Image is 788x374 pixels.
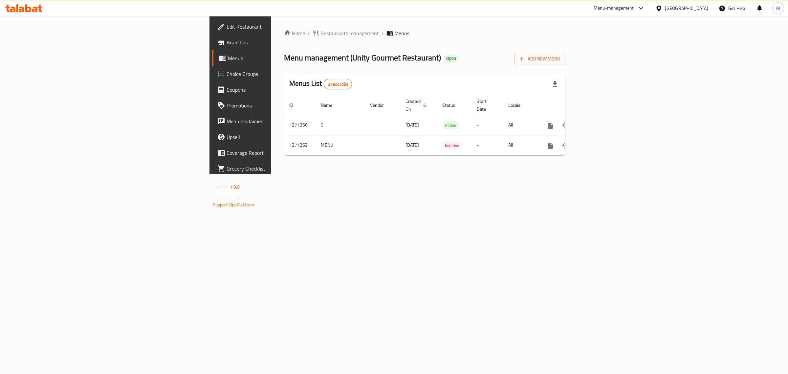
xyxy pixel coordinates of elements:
button: Add New Menu [514,53,565,65]
span: Get support on: [213,194,243,202]
span: ID [289,101,302,109]
a: Edit Restaurant [212,19,341,35]
a: Upsell [212,129,341,145]
span: Menus [394,29,409,37]
span: Branches [227,38,336,46]
div: Open [444,55,459,62]
span: Vendor [370,101,392,109]
span: Created On [405,97,429,113]
span: Inactive [442,142,462,149]
div: [GEOGRAPHIC_DATA] [665,5,708,12]
td: - [471,135,503,155]
a: Grocery Checklist [212,161,341,176]
nav: breadcrumb [284,29,565,37]
span: Choice Groups [227,70,336,78]
span: M [776,5,780,12]
span: Edit Restaurant [227,23,336,31]
div: Total records count [324,79,352,89]
li: / [382,29,384,37]
span: Start Date [477,97,495,113]
span: Coverage Report [227,149,336,157]
span: 2 record(s) [324,81,352,87]
a: Restaurants management [313,29,379,37]
button: Change Status [558,117,574,133]
a: Support.OpsPlatform [213,200,254,209]
span: Version: [213,183,229,191]
button: Change Status [558,137,574,153]
span: 1.0.0 [230,183,240,191]
span: Locale [508,101,529,109]
div: Export file [547,76,563,92]
td: - [471,115,503,135]
span: Name [321,101,341,109]
span: Menus [228,54,336,62]
div: Menu-management [594,4,634,12]
button: more [542,137,558,153]
span: Grocery Checklist [227,165,336,173]
span: Menu disclaimer [227,117,336,125]
span: [DATE] [405,141,419,149]
a: Coverage Report [212,145,341,161]
a: Choice Groups [212,66,341,82]
span: Menu management ( Unity Gourmet Restaurant ) [284,50,441,65]
a: Coupons [212,82,341,98]
span: Coupons [227,86,336,94]
span: Open [444,56,459,61]
td: All [503,115,537,135]
table: enhanced table [284,95,610,155]
th: Actions [537,95,610,115]
a: Menu disclaimer [212,113,341,129]
td: All [503,135,537,155]
span: Active [442,122,459,129]
span: Upsell [227,133,336,141]
span: Add New Menu [520,55,560,63]
a: Branches [212,35,341,50]
a: Menus [212,50,341,66]
span: Status [442,101,464,109]
a: Promotions [212,98,341,113]
button: more [542,117,558,133]
span: Promotions [227,102,336,109]
span: [DATE] [405,121,419,129]
h2: Menus List [289,79,352,89]
span: Restaurants management [320,29,379,37]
